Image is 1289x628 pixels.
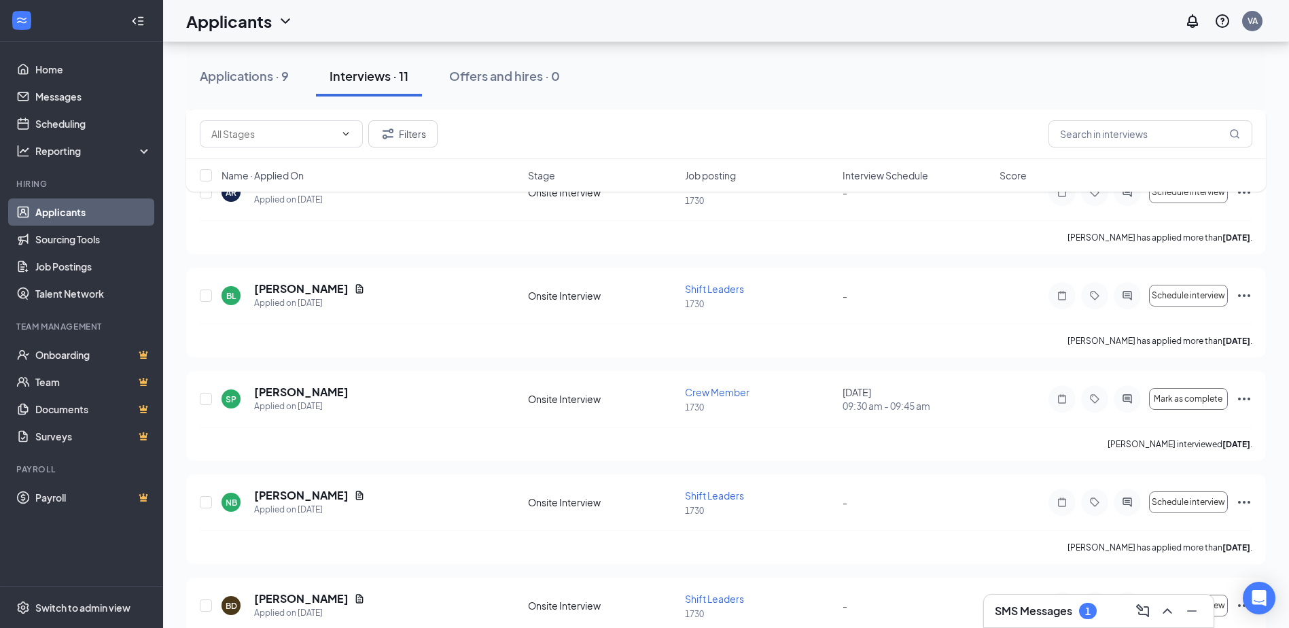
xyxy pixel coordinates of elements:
span: Interview Schedule [843,169,928,182]
svg: MagnifyingGlass [1229,128,1240,139]
svg: ChevronDown [277,13,294,29]
button: ChevronUp [1156,600,1178,622]
svg: Note [1054,290,1070,301]
svg: Note [1054,497,1070,508]
p: 1730 [685,608,834,620]
span: Name · Applied On [222,169,304,182]
svg: Note [1054,394,1070,404]
div: Onsite Interview [528,495,677,509]
div: Offers and hires · 0 [449,67,560,84]
a: TeamCrown [35,368,152,396]
a: Talent Network [35,280,152,307]
h5: [PERSON_NAME] [254,488,349,503]
span: Mark as complete [1154,394,1222,404]
span: Shift Leaders [685,283,744,295]
div: [DATE] [843,385,991,413]
p: 1730 [685,505,834,517]
a: Home [35,56,152,83]
button: ComposeMessage [1132,600,1154,622]
span: Shift Leaders [685,489,744,502]
svg: ActiveChat [1119,497,1135,508]
p: [PERSON_NAME] has applied more than . [1067,542,1252,553]
input: Search in interviews [1048,120,1252,147]
svg: WorkstreamLogo [15,14,29,27]
span: - [843,496,847,508]
b: [DATE] [1222,439,1250,449]
div: SP [226,394,236,405]
svg: Ellipses [1236,391,1252,407]
div: Applied on [DATE] [254,400,349,413]
div: VA [1248,15,1258,27]
input: All Stages [211,126,335,141]
svg: Ellipses [1236,287,1252,304]
span: Score [1000,169,1027,182]
div: Team Management [16,321,149,332]
p: 1730 [685,402,834,413]
button: Filter Filters [368,120,438,147]
div: Onsite Interview [528,392,677,406]
b: [DATE] [1222,542,1250,553]
svg: Ellipses [1236,494,1252,510]
div: Applied on [DATE] [254,503,365,517]
span: Job posting [685,169,736,182]
svg: ChevronDown [340,128,351,139]
div: Payroll [16,464,149,475]
span: Shift Leaders [685,593,744,605]
p: [PERSON_NAME] has applied more than . [1067,335,1252,347]
a: Sourcing Tools [35,226,152,253]
svg: ComposeMessage [1135,603,1151,619]
a: DocumentsCrown [35,396,152,423]
div: BL [226,290,236,302]
svg: Tag [1087,290,1103,301]
svg: Document [354,490,365,501]
p: 1730 [685,298,834,310]
div: Applications · 9 [200,67,289,84]
svg: ActiveChat [1119,290,1135,301]
div: Applied on [DATE] [254,296,365,310]
div: Applied on [DATE] [254,606,365,620]
a: OnboardingCrown [35,341,152,368]
svg: QuestionInfo [1214,13,1231,29]
h1: Applicants [186,10,272,33]
a: Job Postings [35,253,152,280]
p: [PERSON_NAME] interviewed . [1108,438,1252,450]
h5: [PERSON_NAME] [254,281,349,296]
a: Scheduling [35,110,152,137]
span: - [843,599,847,612]
div: Onsite Interview [528,289,677,302]
div: Reporting [35,144,152,158]
svg: ChevronUp [1159,603,1176,619]
a: Applicants [35,198,152,226]
p: [PERSON_NAME] has applied more than . [1067,232,1252,243]
span: Schedule interview [1152,498,1225,507]
button: Schedule interview [1149,491,1228,513]
svg: Tag [1087,394,1103,404]
h5: [PERSON_NAME] [254,591,349,606]
svg: Minimize [1184,603,1200,619]
svg: Document [354,593,365,604]
div: BD [226,600,237,612]
a: SurveysCrown [35,423,152,450]
h3: SMS Messages [995,604,1072,618]
span: Crew Member [685,386,749,398]
span: - [843,290,847,302]
div: Switch to admin view [35,601,130,614]
svg: Tag [1087,497,1103,508]
a: Messages [35,83,152,110]
svg: Settings [16,601,30,614]
svg: Analysis [16,144,30,158]
div: Onsite Interview [528,599,677,612]
b: [DATE] [1222,232,1250,243]
div: 1 [1085,606,1091,617]
button: Minimize [1181,600,1203,622]
svg: Document [354,283,365,294]
div: Open Intercom Messenger [1243,582,1275,614]
svg: ActiveChat [1119,394,1135,404]
svg: Filter [380,126,396,142]
svg: Notifications [1184,13,1201,29]
div: NB [226,497,237,508]
b: [DATE] [1222,336,1250,346]
button: Mark as complete [1149,388,1228,410]
div: Interviews · 11 [330,67,408,84]
svg: Ellipses [1236,597,1252,614]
